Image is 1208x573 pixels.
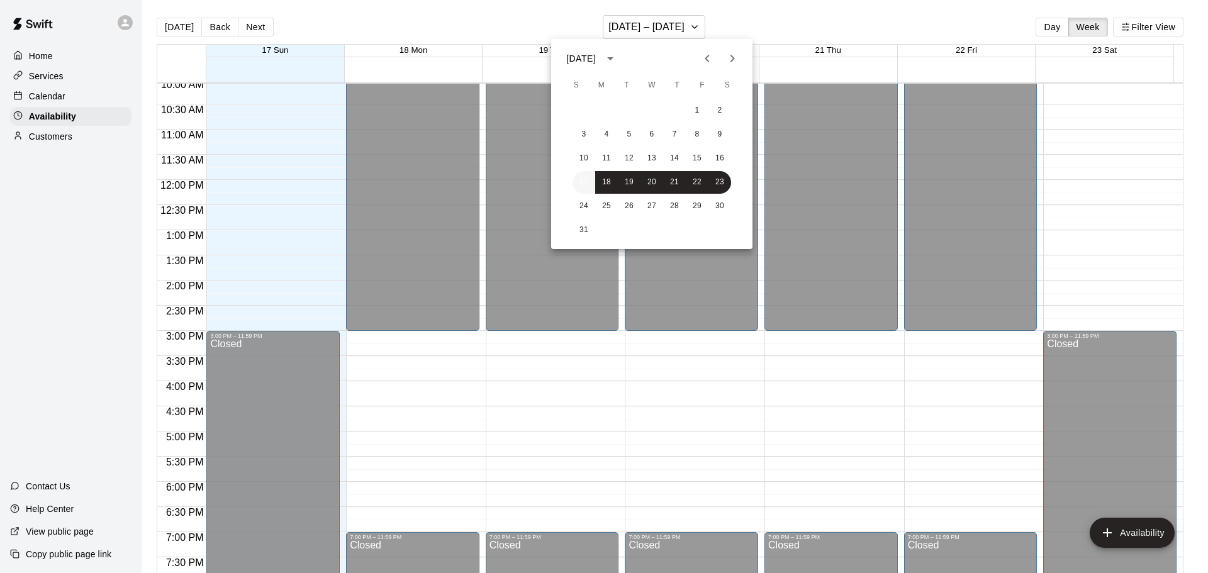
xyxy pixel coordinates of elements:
[640,147,663,170] button: 13
[708,123,731,146] button: 9
[573,195,595,218] button: 24
[590,73,613,98] span: Monday
[640,195,663,218] button: 27
[565,73,588,98] span: Sunday
[618,195,640,218] button: 26
[615,73,638,98] span: Tuesday
[663,171,686,194] button: 21
[566,52,596,65] div: [DATE]
[686,195,708,218] button: 29
[640,171,663,194] button: 20
[618,147,640,170] button: 12
[663,147,686,170] button: 14
[691,73,713,98] span: Friday
[708,195,731,218] button: 30
[595,195,618,218] button: 25
[573,123,595,146] button: 3
[573,147,595,170] button: 10
[573,171,595,194] button: 17
[666,73,688,98] span: Thursday
[716,73,739,98] span: Saturday
[618,171,640,194] button: 19
[695,46,720,71] button: Previous month
[663,123,686,146] button: 7
[640,123,663,146] button: 6
[708,171,731,194] button: 23
[618,123,640,146] button: 5
[663,195,686,218] button: 28
[686,171,708,194] button: 22
[600,48,621,69] button: calendar view is open, switch to year view
[686,123,708,146] button: 8
[686,147,708,170] button: 15
[595,147,618,170] button: 11
[720,46,745,71] button: Next month
[640,73,663,98] span: Wednesday
[595,123,618,146] button: 4
[708,99,731,122] button: 2
[686,99,708,122] button: 1
[595,171,618,194] button: 18
[573,219,595,242] button: 31
[708,147,731,170] button: 16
